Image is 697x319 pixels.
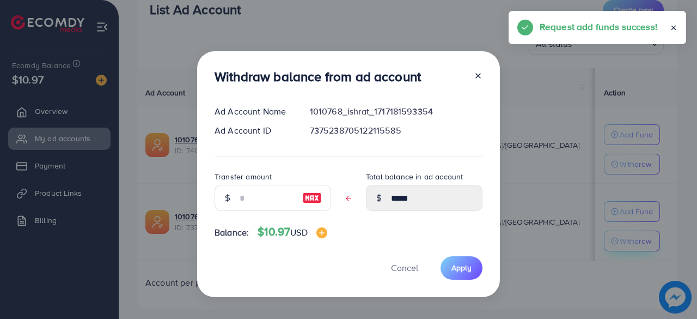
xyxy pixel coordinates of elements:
div: 7375238705122115585 [301,124,491,137]
label: Transfer amount [215,171,272,182]
span: Balance: [215,226,249,239]
div: 1010768_ishrat_1717181593354 [301,105,491,118]
h4: $10.97 [258,225,327,239]
span: Apply [451,262,472,273]
span: USD [290,226,307,238]
h3: Withdraw balance from ad account [215,69,421,85]
div: Ad Account Name [206,105,301,118]
img: image [302,191,322,204]
button: Cancel [377,256,432,280]
div: Ad Account ID [206,124,301,137]
button: Apply [441,256,482,280]
img: image [316,227,327,238]
label: Total balance in ad account [366,171,463,182]
h5: Request add funds success! [540,20,657,34]
span: Cancel [391,262,418,274]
